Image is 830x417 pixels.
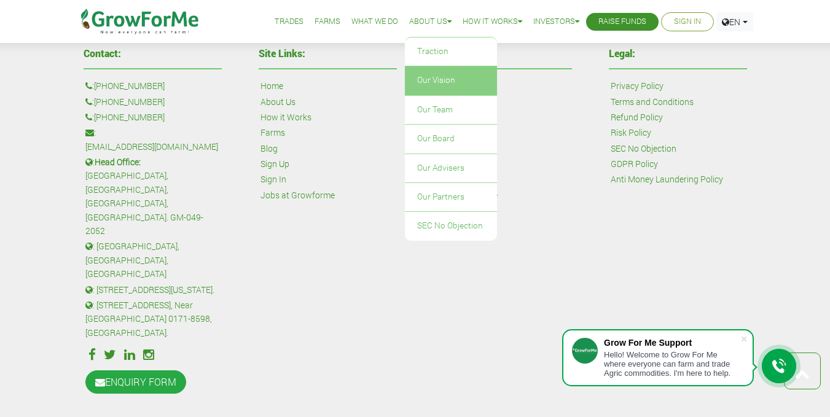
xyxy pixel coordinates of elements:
[405,96,497,124] a: Our Team
[94,95,165,109] a: [PHONE_NUMBER]
[434,49,572,58] h4: Other Pages:
[260,157,289,171] a: Sign Up
[85,126,220,154] p: :
[609,49,747,58] h4: Legal:
[533,15,579,28] a: Investors
[716,12,753,31] a: EN
[275,15,303,28] a: Trades
[260,173,286,186] a: Sign In
[315,15,340,28] a: Farms
[405,154,497,182] a: Our Advisers
[85,79,220,93] p: :
[260,126,285,139] a: Farms
[604,350,740,378] div: Hello! Welcome to Grow For Me where everyone can farm and trade Agric commodities. I'm here to help.
[611,79,664,93] a: Privacy Policy
[85,283,220,297] p: : [STREET_ADDRESS][US_STATE].
[604,338,740,348] div: Grow For Me Support
[260,142,278,155] a: Blog
[409,15,452,28] a: About Us
[85,240,220,281] p: : [GEOGRAPHIC_DATA], [GEOGRAPHIC_DATA], [GEOGRAPHIC_DATA]
[405,183,497,211] a: Our Partners
[94,79,165,93] a: [PHONE_NUMBER]
[611,173,723,186] a: Anti Money Laundering Policy
[463,15,522,28] a: How it Works
[611,95,694,109] a: Terms and Conditions
[405,212,497,240] a: SEC No Objection
[611,142,676,155] a: SEC No Objection
[85,140,218,154] a: [EMAIL_ADDRESS][DOMAIN_NAME]
[260,111,311,124] a: How it Works
[85,298,220,340] p: : [STREET_ADDRESS], Near [GEOGRAPHIC_DATA] 0171-8598, [GEOGRAPHIC_DATA].
[405,37,497,66] a: Traction
[84,49,222,58] h4: Contact:
[85,111,220,124] p: :
[405,66,497,95] a: Our Vision
[598,15,646,28] a: Raise Funds
[674,15,701,28] a: Sign In
[94,111,165,124] a: [PHONE_NUMBER]
[611,126,651,139] a: Risk Policy
[405,125,497,153] a: Our Board
[260,79,283,93] a: Home
[85,95,220,109] p: :
[85,370,186,394] a: ENQUIRY FORM
[260,95,296,109] a: About Us
[95,156,141,168] b: Head Office:
[351,15,398,28] a: What We Do
[85,155,220,238] p: : [GEOGRAPHIC_DATA], [GEOGRAPHIC_DATA], [GEOGRAPHIC_DATA], [GEOGRAPHIC_DATA]. GM-049-2052
[611,157,658,171] a: GDPR Policy
[611,111,663,124] a: Refund Policy
[260,189,335,202] a: Jobs at Growforme
[259,49,397,58] h4: Site Links:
